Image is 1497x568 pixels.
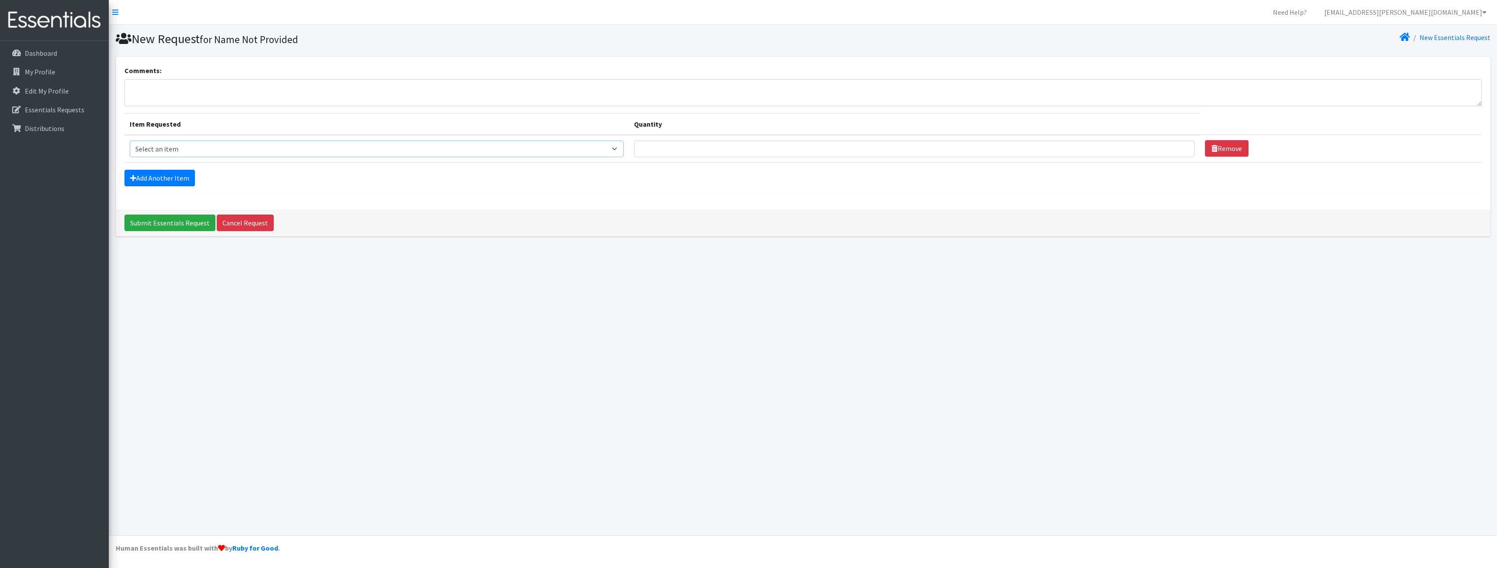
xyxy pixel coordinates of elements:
img: HumanEssentials [3,6,105,35]
a: Remove [1205,140,1249,157]
a: Dashboard [3,44,105,62]
a: Cancel Request [217,215,274,231]
p: Edit My Profile [25,87,69,95]
a: Ruby for Good [232,544,278,552]
a: New Essentials Request [1420,33,1490,42]
a: [EMAIL_ADDRESS][PERSON_NAME][DOMAIN_NAME] [1317,3,1494,21]
a: My Profile [3,63,105,81]
a: Essentials Requests [3,101,105,118]
a: Distributions [3,120,105,137]
p: Distributions [25,124,64,133]
p: My Profile [25,67,55,76]
label: Comments: [124,65,161,76]
small: for Name Not Provided [200,33,298,46]
p: Essentials Requests [25,105,84,114]
p: Dashboard [25,49,57,57]
h1: New Request [116,31,800,47]
strong: Human Essentials was built with by . [116,544,280,552]
a: Edit My Profile [3,82,105,100]
th: Item Requested [124,113,629,135]
a: Need Help? [1266,3,1314,21]
input: Submit Essentials Request [124,215,215,231]
a: Add Another Item [124,170,195,186]
th: Quantity [629,113,1199,135]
